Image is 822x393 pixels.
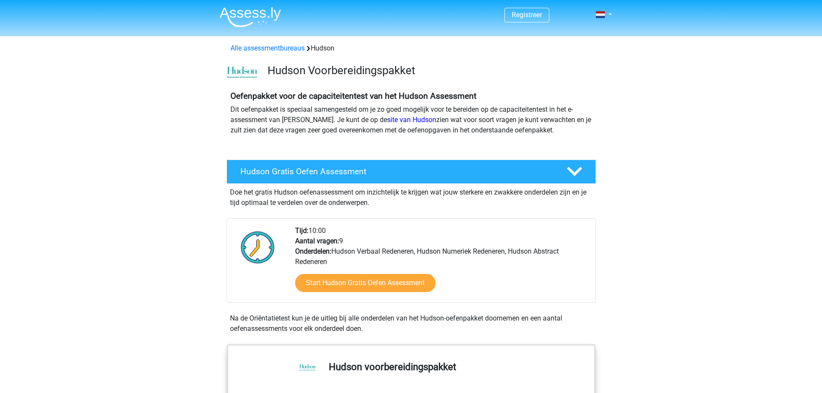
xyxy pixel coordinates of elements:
[236,226,280,269] img: Klok
[295,274,435,292] a: Start Hudson Gratis Oefen Assessment
[227,313,596,334] div: Na de Oriëntatietest kun je de uitleg bij alle onderdelen van het Hudson-oefenpakket doornemen en...
[289,226,595,302] div: 10:00 9 Hudson Verbaal Redeneren, Hudson Numeriek Redeneren, Hudson Abstract Redeneren
[230,91,476,101] b: Oefenpakket voor de capaciteitentest van het Hudson Assessment
[512,11,542,19] a: Registreer
[295,226,309,235] b: Tijd:
[223,160,599,184] a: Hudson Gratis Oefen Assessment
[230,44,305,52] a: Alle assessmentbureaus
[295,237,339,245] b: Aantal vragen:
[240,167,553,176] h4: Hudson Gratis Oefen Assessment
[295,247,331,255] b: Onderdelen:
[220,7,281,27] img: Assessly
[230,104,592,135] p: Dit oefenpakket is speciaal samengesteld om je zo goed mogelijk voor te bereiden op de capaciteit...
[227,43,595,53] div: Hudson
[227,184,596,208] div: Doe het gratis Hudson oefenassessment om inzichtelijk te krijgen wat jouw sterkere en zwakkere on...
[268,64,589,77] h3: Hudson Voorbereidingspakket
[387,116,436,124] a: site van Hudson
[227,66,258,79] img: cefd0e47479f4eb8e8c001c0d358d5812e054fa8.png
